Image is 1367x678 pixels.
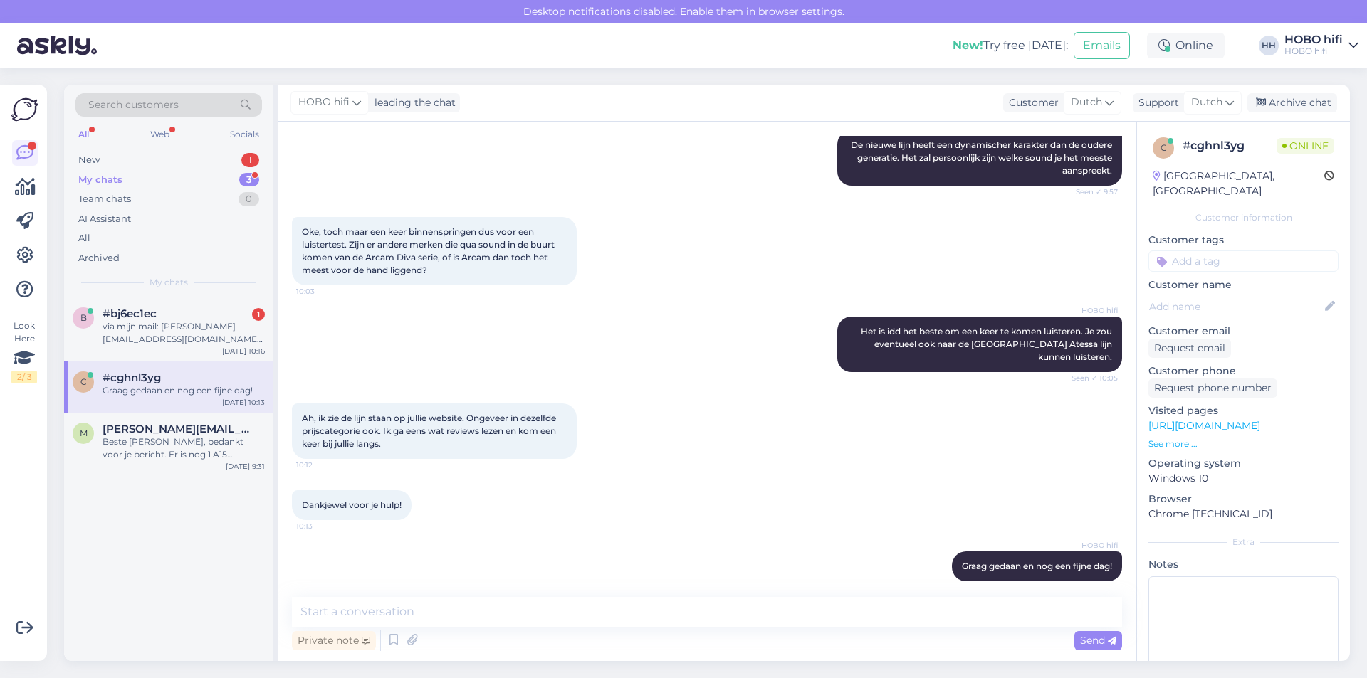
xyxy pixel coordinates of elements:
b: New! [953,38,983,52]
p: Browser [1148,492,1339,507]
div: HOBO hifi [1284,46,1343,57]
div: Customer information [1148,211,1339,224]
span: M [80,428,88,438]
div: via mijn mail: [PERSON_NAME][EMAIL_ADDRESS][DOMAIN_NAME] alvast bedankt! [103,320,265,346]
div: Online [1147,33,1225,58]
div: 3 [239,173,259,187]
div: Private note [292,631,376,650]
span: Mathias.landuyt@gmail.com [103,423,251,435]
span: Ah, ik zie de lijn staan op jullie website. Ongeveer in dezelfde prijscategorie ook. Ik ga eens w... [302,413,558,449]
span: My chats [150,276,188,289]
span: c [80,376,87,387]
span: #bj6ec1ec [103,307,157,320]
div: Customer [1003,95,1059,110]
span: Het is idd het beste om een keer te komen luisteren. Je zou eventueel ook naar de [GEOGRAPHIC_DAT... [861,326,1114,362]
span: Oke, toch maar een keer binnenspringen dus voor een luistertest. Zijn er andere merken die qua so... [302,226,557,275]
span: Seen ✓ 9:57 [1064,186,1118,197]
div: Team chats [78,192,131,206]
div: [GEOGRAPHIC_DATA], [GEOGRAPHIC_DATA] [1153,169,1324,198]
span: 10:12 [296,460,350,470]
div: Web [147,125,172,144]
span: De nieuwe lijn heeft een dynamischer karakter dan de oudere generatie. Het zal persoonlijk zijn w... [851,139,1114,176]
span: Seen ✓ 10:05 [1064,373,1118,383]
div: All [78,231,90,245]
div: Socials [227,125,262,144]
span: Dankjewel voor je hulp! [302,499,402,510]
span: Graag gedaan en nog een fijne dag! [962,561,1112,571]
div: Beste [PERSON_NAME], bedankt voor je bericht. Er is nog 1 A15 beschikbaar. Deze staat voor je ger... [103,435,265,461]
span: b [80,312,87,323]
div: Request email [1148,339,1231,358]
p: Visited pages [1148,403,1339,418]
span: c [1161,142,1167,153]
span: Search customers [88,97,179,112]
img: Askly Logo [11,96,38,123]
div: Support [1133,95,1179,110]
p: Customer tags [1148,233,1339,248]
div: Graag gedaan en nog een fijne dag! [103,384,265,397]
div: My chats [78,173,122,187]
p: Customer phone [1148,364,1339,378]
p: See more ... [1148,438,1339,450]
div: All [75,125,92,144]
span: HOBO hifi [1064,305,1118,316]
p: Windows 10 [1148,471,1339,486]
div: # cghnl3yg [1183,137,1277,154]
span: 10:13 [296,521,350,531]
a: [URL][DOMAIN_NAME] [1148,419,1260,432]
p: Customer email [1148,324,1339,339]
input: Add name [1149,299,1322,314]
div: Archived [78,251,120,265]
div: Request phone number [1148,378,1277,398]
div: 1 [241,153,259,167]
div: 2 / 3 [11,371,37,383]
a: HOBO hifiHOBO hifi [1284,34,1358,57]
div: Look Here [11,319,37,383]
p: Customer name [1148,277,1339,292]
button: Emails [1074,32,1130,59]
div: New [78,153,100,167]
span: HOBO hifi [298,95,350,110]
p: Operating system [1148,456,1339,471]
div: AI Assistant [78,212,131,226]
span: HOBO hifi [1064,540,1118,551]
div: Extra [1148,536,1339,549]
div: [DATE] 10:13 [222,397,265,408]
span: 10:16 [1064,582,1118,593]
input: Add a tag [1148,250,1339,272]
span: Dutch [1191,95,1222,110]
span: #cghnl3yg [103,371,161,384]
div: HOBO hifi [1284,34,1343,46]
div: Archive chat [1247,93,1337,112]
span: Online [1277,138,1334,154]
span: Send [1080,634,1116,647]
div: 0 [239,192,259,206]
div: Try free [DATE]: [953,37,1068,54]
div: [DATE] 10:16 [222,346,265,356]
div: 1 [252,308,265,321]
div: leading the chat [369,95,456,110]
p: Chrome [TECHNICAL_ID] [1148,507,1339,521]
span: Dutch [1071,95,1102,110]
div: [DATE] 9:31 [226,461,265,472]
span: 10:03 [296,286,350,297]
p: Notes [1148,557,1339,572]
div: HH [1259,36,1279,55]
